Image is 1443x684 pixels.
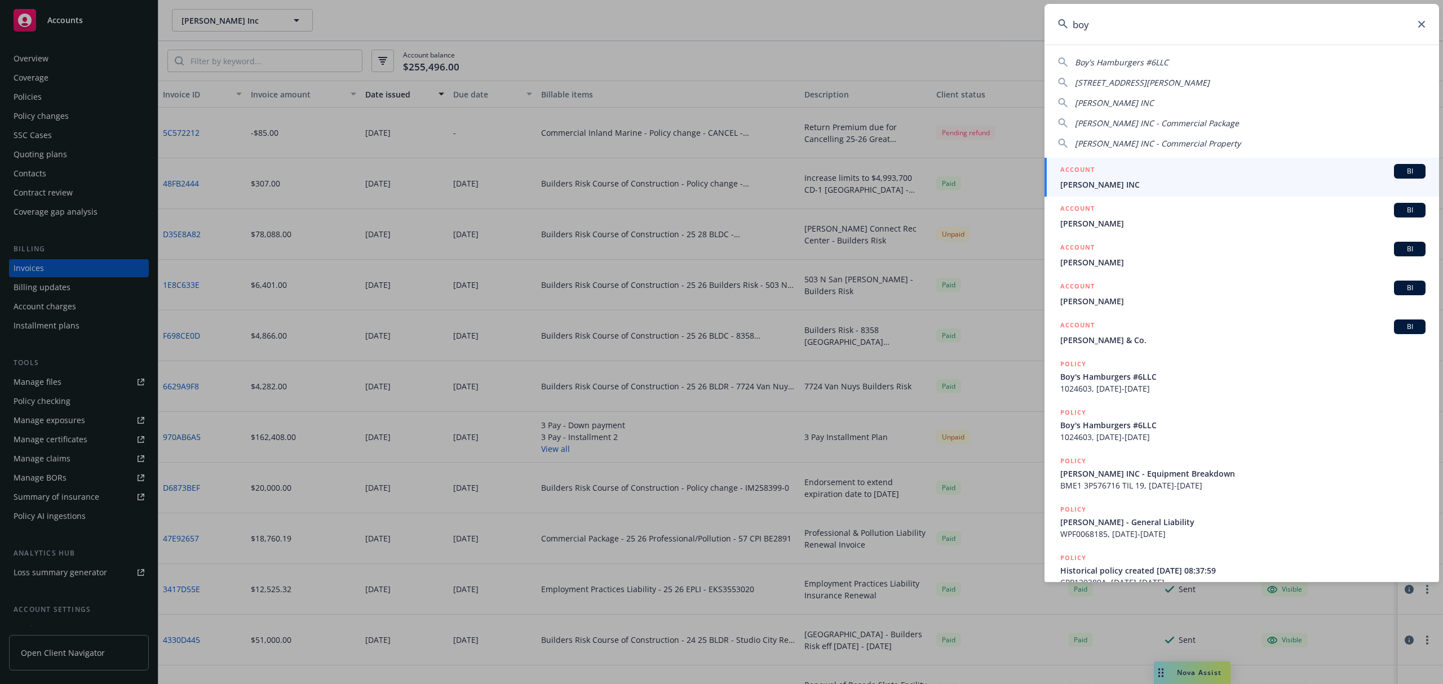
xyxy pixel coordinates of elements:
h5: ACCOUNT [1060,319,1095,333]
h5: POLICY [1060,504,1086,515]
a: POLICYBoy's Hamburgers #6LLC1024603, [DATE]-[DATE] [1044,401,1439,449]
span: [PERSON_NAME] - General Liability [1060,516,1426,528]
span: [PERSON_NAME] [1060,295,1426,307]
span: [PERSON_NAME] INC - Equipment Breakdown [1060,468,1426,479]
a: POLICY[PERSON_NAME] INC - Equipment BreakdownBME1 3P576716 TIL 19, [DATE]-[DATE] [1044,449,1439,498]
h5: POLICY [1060,407,1086,418]
span: Boy's Hamburgers #6LLC [1075,57,1168,68]
h5: POLICY [1060,552,1086,563]
span: BI [1398,244,1421,254]
span: [PERSON_NAME] INC [1075,97,1154,108]
span: BI [1398,205,1421,215]
span: BI [1398,283,1421,293]
a: POLICYHistorical policy created [DATE] 08:37:59CPP120389A, [DATE]-[DATE] [1044,546,1439,594]
span: BI [1398,322,1421,332]
a: ACCOUNTBI[PERSON_NAME] [1044,236,1439,274]
span: 1024603, [DATE]-[DATE] [1060,431,1426,443]
span: [PERSON_NAME] [1060,256,1426,268]
a: POLICY[PERSON_NAME] - General LiabilityWPF0068185, [DATE]-[DATE] [1044,498,1439,546]
h5: POLICY [1060,358,1086,370]
span: [PERSON_NAME] [1060,217,1426,229]
span: [PERSON_NAME] INC - Commercial Package [1075,118,1239,128]
h5: ACCOUNT [1060,242,1095,255]
span: [PERSON_NAME] INC [1060,179,1426,190]
a: ACCOUNTBI[PERSON_NAME] & Co. [1044,313,1439,352]
a: ACCOUNTBI[PERSON_NAME] [1044,274,1439,313]
h5: ACCOUNT [1060,203,1095,216]
span: [PERSON_NAME] INC - Commercial Property [1075,138,1241,149]
a: POLICYBoy's Hamburgers #6LLC1024603, [DATE]-[DATE] [1044,352,1439,401]
input: Search... [1044,4,1439,45]
a: ACCOUNTBI[PERSON_NAME] INC [1044,158,1439,197]
span: CPP120389A, [DATE]-[DATE] [1060,576,1426,588]
h5: POLICY [1060,455,1086,467]
a: ACCOUNTBI[PERSON_NAME] [1044,197,1439,236]
span: Historical policy created [DATE] 08:37:59 [1060,565,1426,576]
span: [STREET_ADDRESS][PERSON_NAME] [1075,77,1210,88]
span: 1024603, [DATE]-[DATE] [1060,383,1426,394]
h5: ACCOUNT [1060,164,1095,177]
span: WPF0068185, [DATE]-[DATE] [1060,528,1426,540]
span: Boy's Hamburgers #6LLC [1060,371,1426,383]
h5: ACCOUNT [1060,281,1095,294]
span: BME1 3P576716 TIL 19, [DATE]-[DATE] [1060,479,1426,491]
span: BI [1398,166,1421,176]
span: Boy's Hamburgers #6LLC [1060,419,1426,431]
span: [PERSON_NAME] & Co. [1060,334,1426,346]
